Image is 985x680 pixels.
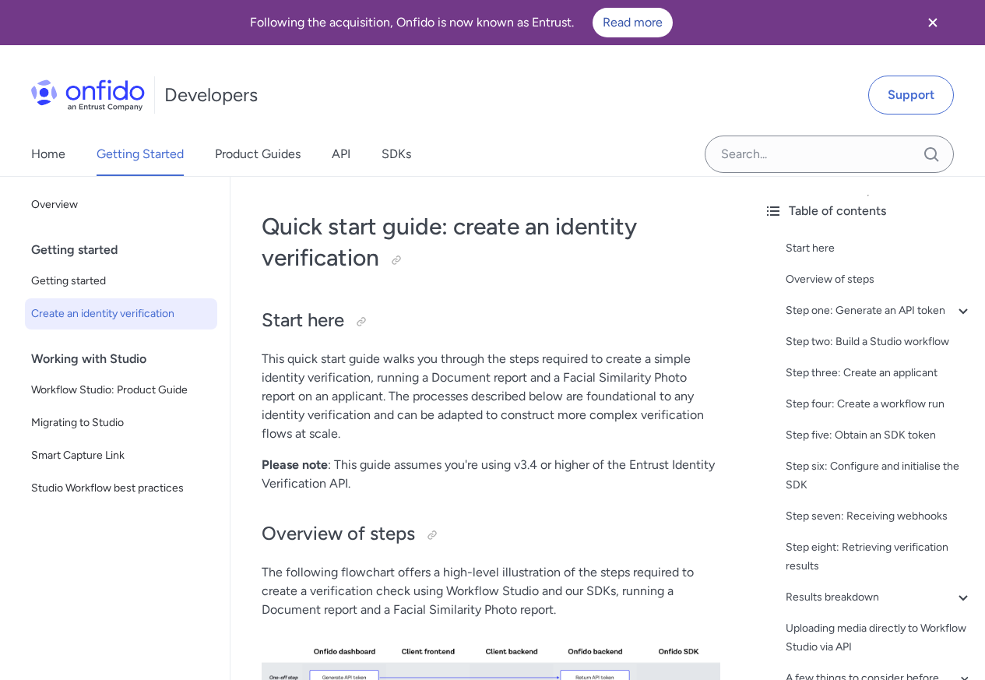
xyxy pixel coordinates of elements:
a: Getting Started [97,132,184,176]
a: Home [31,132,65,176]
input: Onfido search input field [705,136,954,173]
h2: Start here [262,308,720,334]
a: SDKs [382,132,411,176]
a: Getting started [25,266,217,297]
a: Overview of steps [786,270,973,289]
a: Start here [786,239,973,258]
a: Read more [593,8,673,37]
a: Step five: Obtain an SDK token [786,426,973,445]
a: Support [868,76,954,115]
a: Step one: Generate an API token [786,301,973,320]
button: Close banner [904,3,962,42]
a: API [332,132,350,176]
a: Results breakdown [786,588,973,607]
a: Workflow Studio: Product Guide [25,375,217,406]
a: Step two: Build a Studio workflow [786,333,973,351]
span: Create an identity verification [31,305,211,323]
span: Studio Workflow best practices [31,479,211,498]
a: Step four: Create a workflow run [786,395,973,414]
span: Smart Capture Link [31,446,211,465]
h1: Quick start guide: create an identity verification [262,211,720,273]
a: Step eight: Retrieving verification results [786,538,973,576]
span: Migrating to Studio [31,414,211,432]
span: Overview [31,196,211,214]
p: The following flowchart offers a high-level illustration of the steps required to create a verifi... [262,563,720,619]
a: Smart Capture Link [25,440,217,471]
svg: Close banner [923,13,942,32]
strong: Please note [262,457,328,472]
a: Step six: Configure and initialise the SDK [786,457,973,495]
div: Working with Studio [31,344,223,375]
a: Step three: Create an applicant [786,364,973,382]
div: Getting started [31,234,223,266]
div: Table of contents [764,202,973,220]
a: Step seven: Receiving webhooks [786,507,973,526]
div: Following the acquisition, Onfido is now known as Entrust. [19,8,904,37]
a: Product Guides [215,132,301,176]
span: Workflow Studio: Product Guide [31,381,211,400]
h2: Overview of steps [262,521,720,548]
a: Overview [25,189,217,220]
p: : This guide assumes you're using v3.4 or higher of the Entrust Identity Verification API. [262,456,720,493]
h1: Developers [164,83,258,107]
img: Onfido Logo [31,79,145,111]
a: Create an identity verification [25,298,217,329]
p: This quick start guide walks you through the steps required to create a simple identity verificat... [262,350,720,443]
a: Migrating to Studio [25,407,217,439]
span: Getting started [31,272,211,291]
a: Uploading media directly to Workflow Studio via API [786,619,973,657]
a: Studio Workflow best practices [25,473,217,504]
